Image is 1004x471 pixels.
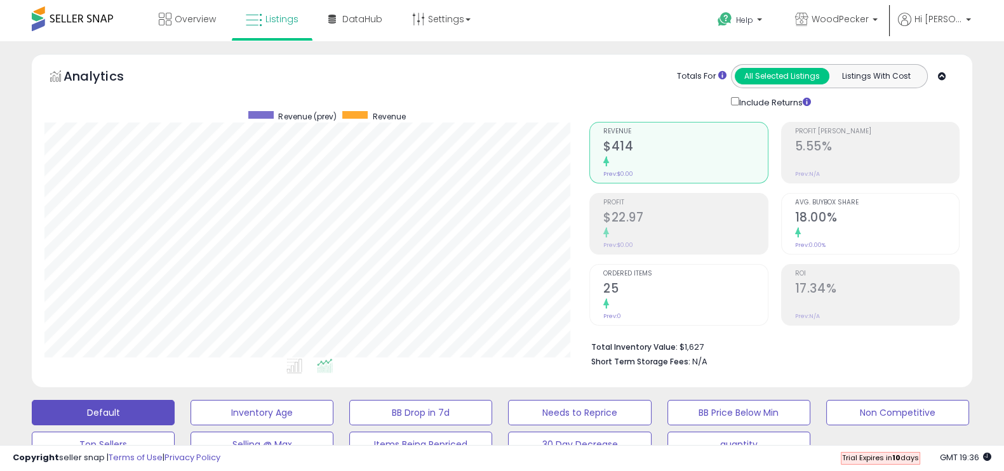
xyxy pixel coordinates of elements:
button: Default [32,400,175,425]
a: Privacy Policy [164,451,220,463]
span: Profit [PERSON_NAME] [795,128,959,135]
div: Include Returns [721,95,826,109]
span: 2025-08-10 19:36 GMT [940,451,991,463]
small: Prev: 0 [603,312,621,320]
a: Hi [PERSON_NAME] [898,13,971,41]
button: 30 Day Decrease [508,432,651,457]
span: Help [736,15,753,25]
h2: 25 [603,281,767,298]
h2: 5.55% [795,139,959,156]
button: Items Being Repriced [349,432,492,457]
button: Selling @ Max [191,432,333,457]
small: Prev: 0.00% [795,241,826,249]
h2: 17.34% [795,281,959,298]
span: Overview [175,13,216,25]
small: Prev: N/A [795,312,820,320]
button: BB Price Below Min [667,400,810,425]
button: Top Sellers [32,432,175,457]
b: Short Term Storage Fees: [591,356,690,367]
a: Help [707,2,775,41]
small: Prev: $0.00 [603,241,633,249]
h2: $414 [603,139,767,156]
small: Prev: N/A [795,170,820,178]
button: quantity [667,432,810,457]
button: All Selected Listings [735,68,829,84]
span: Trial Expires in days [842,453,919,463]
button: Inventory Age [191,400,333,425]
h2: 18.00% [795,210,959,227]
h2: $22.97 [603,210,767,227]
span: WoodPecker [812,13,869,25]
button: BB Drop in 7d [349,400,492,425]
span: Listings [265,13,298,25]
span: ROI [795,270,959,277]
span: Ordered Items [603,270,767,277]
b: 10 [892,453,900,463]
span: Revenue [372,111,405,122]
strong: Copyright [13,451,59,463]
button: Needs to Reprice [508,400,651,425]
button: Non Competitive [826,400,969,425]
div: Totals For [677,70,726,83]
span: Hi [PERSON_NAME] [914,13,962,25]
span: Profit [603,199,767,206]
span: Revenue [603,128,767,135]
span: N/A [692,355,707,368]
span: Avg. Buybox Share [795,199,959,206]
span: DataHub [342,13,382,25]
h5: Analytics [64,67,149,88]
div: seller snap | | [13,452,220,464]
a: Terms of Use [109,451,163,463]
span: Revenue (prev) [278,111,336,122]
button: Listings With Cost [829,68,923,84]
li: $1,627 [591,338,950,354]
b: Total Inventory Value: [591,342,678,352]
small: Prev: $0.00 [603,170,633,178]
i: Get Help [717,11,733,27]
